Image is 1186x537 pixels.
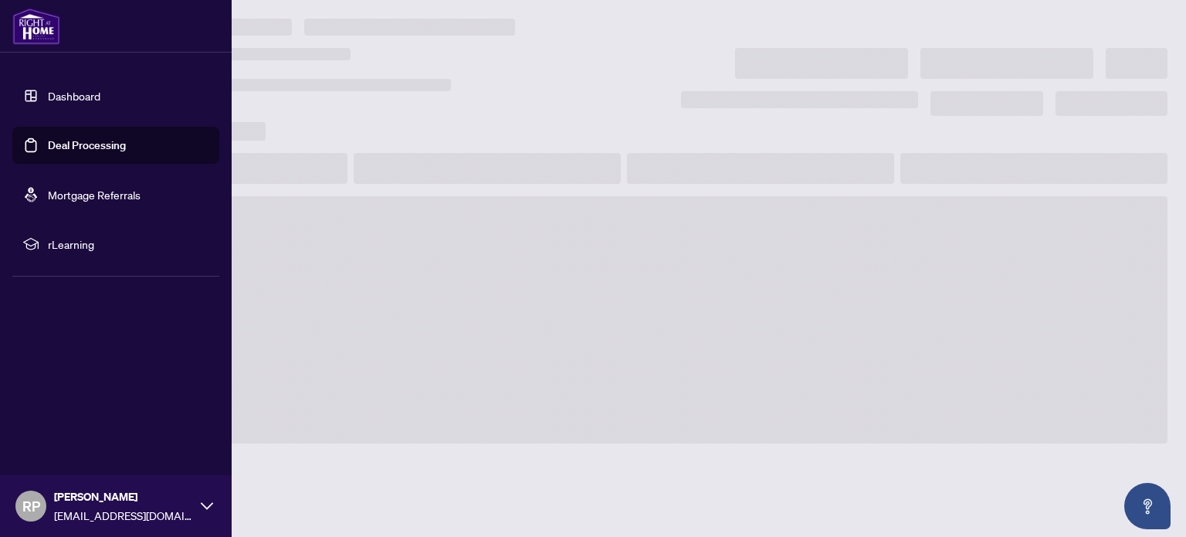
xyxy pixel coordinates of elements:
[54,488,193,505] span: [PERSON_NAME]
[48,138,126,152] a: Deal Processing
[54,507,193,524] span: [EMAIL_ADDRESS][DOMAIN_NAME]
[48,236,208,253] span: rLearning
[48,89,100,103] a: Dashboard
[1124,483,1171,529] button: Open asap
[22,495,40,517] span: RP
[12,8,60,45] img: logo
[48,188,141,202] a: Mortgage Referrals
